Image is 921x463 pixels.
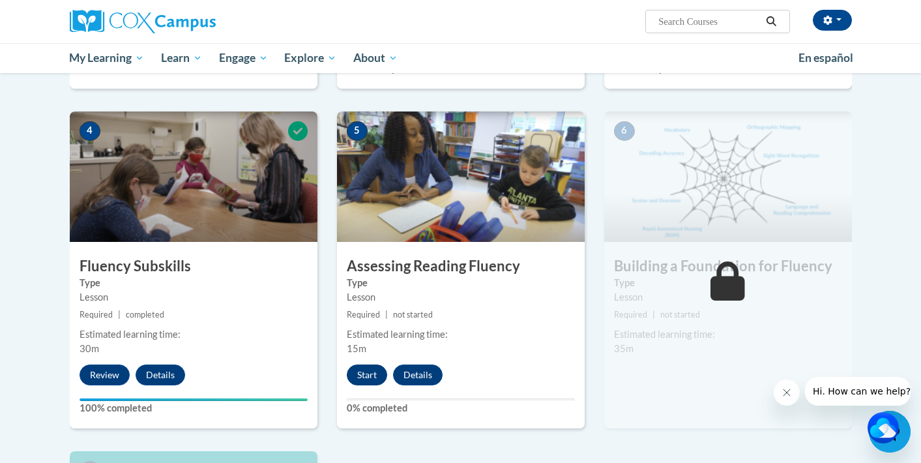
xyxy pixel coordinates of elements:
[80,343,99,354] span: 30m
[790,44,862,72] a: En español
[347,310,380,320] span: Required
[345,43,406,73] a: About
[61,43,153,73] a: My Learning
[347,327,575,342] div: Estimated learning time:
[153,43,211,73] a: Learn
[798,51,853,65] span: En español
[604,256,852,276] h3: Building a Foundation for Fluency
[393,310,433,320] span: not started
[614,327,842,342] div: Estimated learning time:
[614,310,647,320] span: Required
[80,365,130,385] button: Review
[284,50,336,66] span: Explore
[604,112,852,242] img: Course Image
[761,14,781,29] button: Search
[657,14,761,29] input: Search Courses
[136,365,185,385] button: Details
[347,365,387,385] button: Start
[337,112,585,242] img: Course Image
[80,310,113,320] span: Required
[869,411,911,453] iframe: Button to launch messaging window
[70,10,216,33] img: Cox Campus
[276,43,345,73] a: Explore
[347,401,575,415] label: 0% completed
[393,365,443,385] button: Details
[211,43,276,73] a: Engage
[80,327,308,342] div: Estimated learning time:
[347,121,368,141] span: 5
[80,290,308,305] div: Lesson
[347,276,575,290] label: Type
[614,290,842,305] div: Lesson
[80,121,100,141] span: 4
[337,256,585,276] h3: Assessing Reading Fluency
[652,310,655,320] span: |
[126,310,164,320] span: completed
[774,380,800,406] iframe: Close message
[385,310,388,320] span: |
[50,43,871,73] div: Main menu
[219,50,268,66] span: Engage
[70,10,317,33] a: Cox Campus
[347,343,366,354] span: 15m
[70,256,317,276] h3: Fluency Subskills
[161,50,202,66] span: Learn
[353,50,398,66] span: About
[70,112,317,242] img: Course Image
[813,10,852,31] button: Account Settings
[614,343,634,354] span: 35m
[347,290,575,305] div: Lesson
[614,276,842,290] label: Type
[118,310,121,320] span: |
[614,121,635,141] span: 6
[80,401,308,415] label: 100% completed
[69,50,144,66] span: My Learning
[80,276,308,290] label: Type
[80,398,308,401] div: Your progress
[805,377,911,406] iframe: Message from company
[660,310,700,320] span: not started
